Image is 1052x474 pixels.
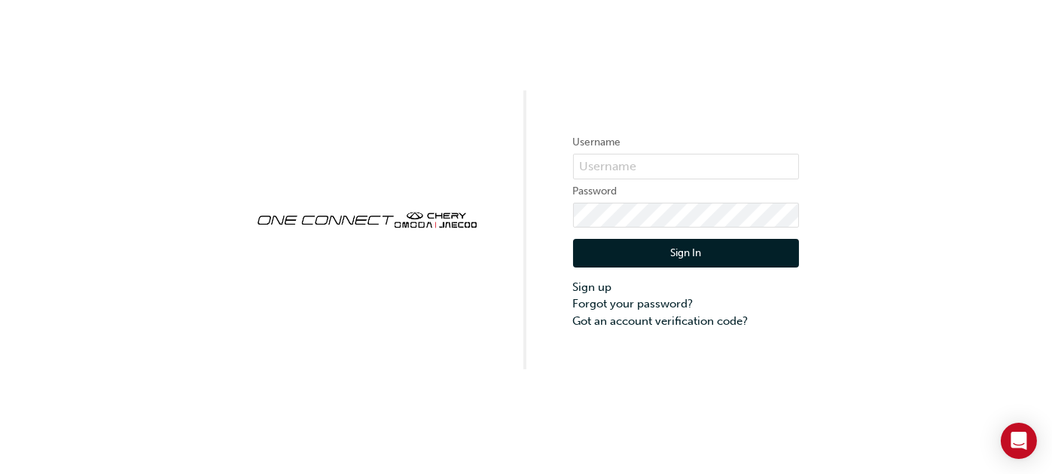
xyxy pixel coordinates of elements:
[254,199,480,238] img: oneconnect
[573,279,799,296] a: Sign up
[573,133,799,151] label: Username
[573,182,799,200] label: Password
[573,154,799,179] input: Username
[573,239,799,268] button: Sign In
[1001,423,1037,459] div: Open Intercom Messenger
[573,295,799,313] a: Forgot your password?
[573,313,799,330] a: Got an account verification code?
